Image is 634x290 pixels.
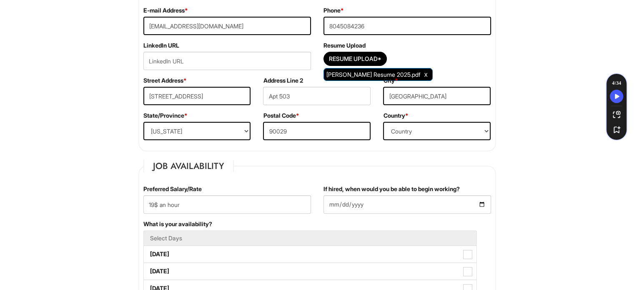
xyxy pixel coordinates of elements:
[263,122,371,140] input: Postal Code
[143,6,188,15] label: E-mail Address
[263,76,303,85] label: Address Line 2
[323,17,491,35] input: Phone
[143,111,188,120] label: State/Province
[323,41,366,50] label: Resume Upload
[143,220,212,228] label: What is your availability?
[323,52,387,66] button: Resume Upload*Resume Upload*
[383,87,491,105] input: City
[383,122,491,140] select: Country
[144,263,476,280] label: [DATE]
[263,111,299,120] label: Postal Code
[143,87,251,105] input: Street Address
[326,71,420,78] span: [PERSON_NAME] Resume 2025.pdf
[143,195,311,214] input: Preferred Salary/Rate
[144,246,476,262] label: [DATE]
[323,6,344,15] label: Phone
[143,185,202,193] label: Preferred Salary/Rate
[383,76,398,85] label: City
[143,52,311,70] input: LinkedIn URL
[143,76,187,85] label: Street Address
[143,17,311,35] input: E-mail Address
[422,69,430,80] a: Clear Uploaded File
[143,160,234,172] legend: Job Availability
[150,235,470,241] h5: Select Days
[143,122,251,140] select: State/Province
[323,185,460,193] label: If hired, when would you be able to begin working?
[143,41,179,50] label: LinkedIn URL
[383,111,408,120] label: Country
[263,87,371,105] input: Apt., Suite, Box, etc.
